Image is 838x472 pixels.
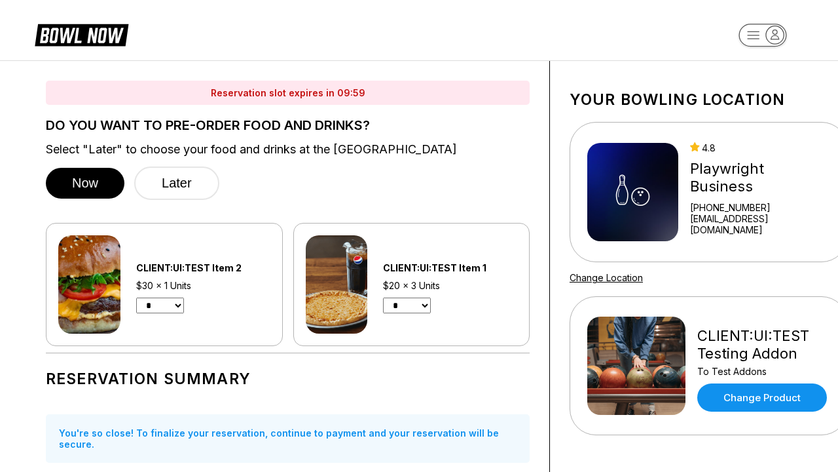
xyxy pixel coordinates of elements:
[58,235,120,334] img: CLIENT:UI:TEST Item 2
[587,143,678,241] img: Playwright Business
[306,235,368,334] img: CLIENT:UI:TEST Item 1
[46,118,530,132] label: DO YOU WANT TO PRE-ORDER FOOD AND DRINKS?
[46,414,530,463] div: You're so close! To finalize your reservation, continue to payment and your reservation will be s...
[690,213,830,235] a: [EMAIL_ADDRESS][DOMAIN_NAME]
[587,317,685,415] img: CLIENT:UI:TEST Testing Addon
[46,142,530,157] label: Select "Later" to choose your food and drinks at the [GEOGRAPHIC_DATA]
[136,262,270,273] div: CLIENT:UI:TEST Item 2
[134,167,219,200] button: Later
[697,366,830,377] div: To Test Addons
[383,262,517,273] div: CLIENT:UI:TEST Item 1
[690,160,830,195] div: Playwright Business
[570,272,643,283] a: Change Location
[383,280,517,291] div: $20 x 3 Units
[697,383,827,412] a: Change Product
[136,280,270,291] div: $30 x 1 Units
[690,142,830,153] div: 4.8
[690,202,830,213] div: [PHONE_NUMBER]
[697,327,830,363] div: CLIENT:UI:TEST Testing Addon
[46,370,530,388] h1: Reservation Summary
[46,168,124,199] button: Now
[46,81,530,105] div: Reservation slot expires in 09:59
